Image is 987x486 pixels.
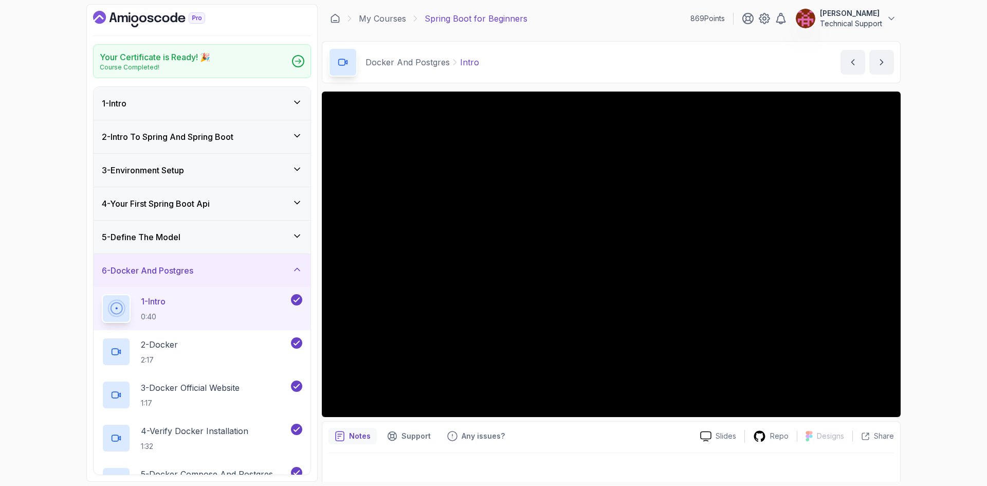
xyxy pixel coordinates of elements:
p: Share [874,431,894,441]
h3: 3 - Environment Setup [102,164,184,176]
a: Repo [745,430,797,443]
button: user profile image[PERSON_NAME]Technical Support [795,8,897,29]
p: Designs [817,431,844,441]
p: Notes [349,431,371,441]
p: 3 - Docker Official Website [141,382,240,394]
button: 2-Docker2:17 [102,337,302,366]
p: Intro [460,56,479,68]
p: Spring Boot for Beginners [425,12,527,25]
button: 3-Docker Official Website1:17 [102,381,302,409]
p: 1:17 [141,398,240,408]
h3: 6 - Docker And Postgres [102,264,193,277]
p: 1 - Intro [141,295,166,308]
h3: 1 - Intro [102,97,126,110]
p: Course Completed! [100,63,210,71]
button: 5-Define The Model [94,221,310,254]
a: Your Certificate is Ready! 🎉Course Completed! [93,44,311,78]
p: 1:32 [141,441,248,452]
button: 2-Intro To Spring And Spring Boot [94,120,310,153]
h3: 4 - Your First Spring Boot Api [102,197,210,210]
p: Repo [770,431,789,441]
p: 5 - Docker Compose And Postgres [141,468,273,480]
p: Technical Support [820,19,882,29]
a: Dashboard [330,13,340,24]
iframe: 1 - Intro [322,92,901,417]
p: 2 - Docker [141,338,178,351]
img: user profile image [796,9,815,28]
a: My Courses [359,12,406,25]
p: 2:17 [141,355,178,365]
button: 6-Docker And Postgres [94,254,310,287]
p: 0:40 [141,312,166,322]
button: 1-Intro0:40 [102,294,302,323]
p: Support [401,431,431,441]
button: 3-Environment Setup [94,154,310,187]
p: Docker And Postgres [365,56,450,68]
p: [PERSON_NAME] [820,8,882,19]
button: 4-Verify Docker Installation1:32 [102,424,302,453]
p: 869 Points [690,13,725,24]
button: 1-Intro [94,87,310,120]
button: previous content [840,50,865,75]
a: Slides [692,431,744,442]
button: Share [852,431,894,441]
button: Support button [381,428,437,444]
button: notes button [328,428,377,444]
button: next content [869,50,894,75]
button: Feedback button [441,428,511,444]
button: 4-Your First Spring Boot Api [94,187,310,220]
p: Slides [716,431,736,441]
a: Dashboard [93,11,229,27]
p: Any issues? [462,431,505,441]
h3: 5 - Define The Model [102,231,180,243]
p: 4 - Verify Docker Installation [141,425,248,437]
h3: 2 - Intro To Spring And Spring Boot [102,131,233,143]
h2: Your Certificate is Ready! 🎉 [100,51,210,63]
